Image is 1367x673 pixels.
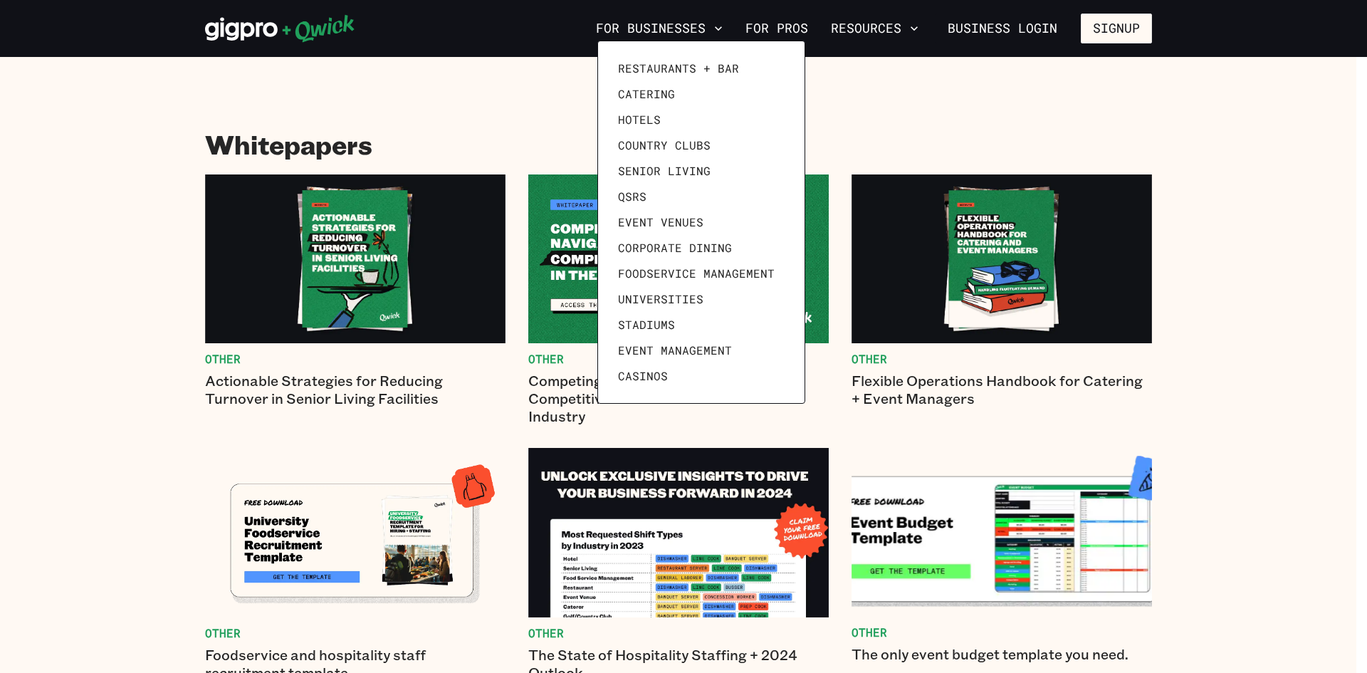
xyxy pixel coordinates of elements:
[618,292,703,306] span: Universities
[618,87,675,101] span: Catering
[618,343,732,358] span: Event Management
[618,215,703,229] span: Event Venues
[618,266,775,281] span: Foodservice Management
[618,369,668,383] span: Casinos
[618,61,739,75] span: Restaurants + Bar
[618,164,711,178] span: Senior Living
[618,189,646,204] span: QSRs
[618,138,711,152] span: Country Clubs
[618,318,675,332] span: Stadiums
[618,113,661,127] span: Hotels
[618,241,732,255] span: Corporate Dining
